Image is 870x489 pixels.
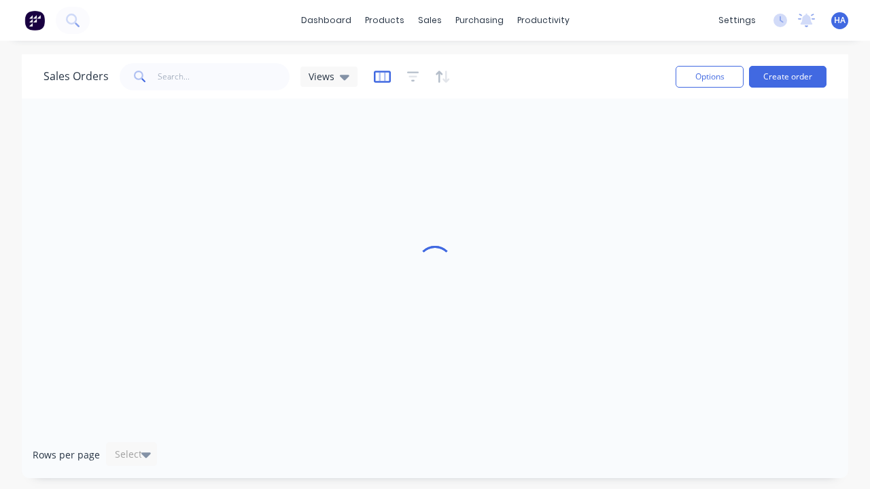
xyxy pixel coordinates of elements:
[510,10,576,31] div: productivity
[749,66,826,88] button: Create order
[33,448,100,462] span: Rows per page
[676,66,744,88] button: Options
[24,10,45,31] img: Factory
[411,10,449,31] div: sales
[834,14,846,26] span: HA
[712,10,763,31] div: settings
[449,10,510,31] div: purchasing
[358,10,411,31] div: products
[294,10,358,31] a: dashboard
[43,70,109,83] h1: Sales Orders
[158,63,290,90] input: Search...
[309,69,334,84] span: Views
[115,448,150,461] div: Select...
